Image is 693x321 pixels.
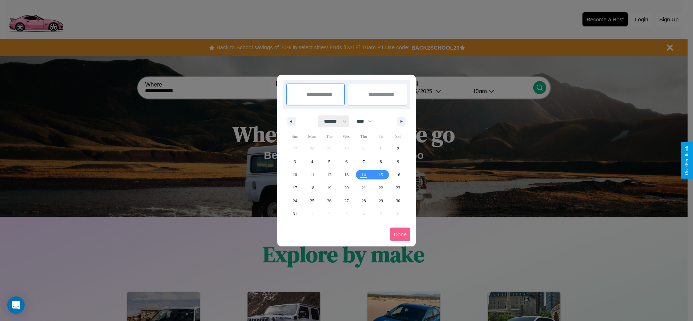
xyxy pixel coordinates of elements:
span: 31 [293,207,297,220]
button: 8 [372,155,389,168]
div: Give Feedback [684,146,689,175]
span: Thu [355,131,372,142]
button: 29 [372,194,389,207]
span: 14 [361,168,366,181]
span: 3 [294,155,296,168]
span: 22 [379,181,383,194]
button: 10 [286,168,303,181]
span: 17 [293,181,297,194]
span: 29 [379,194,383,207]
button: 20 [338,181,355,194]
span: 16 [396,168,400,181]
span: 20 [344,181,349,194]
span: Mon [303,131,320,142]
span: 21 [361,181,366,194]
span: 7 [362,155,365,168]
button: 11 [303,168,320,181]
span: 13 [344,168,349,181]
button: 5 [321,155,338,168]
span: 26 [327,194,332,207]
span: Sun [286,131,303,142]
button: 21 [355,181,372,194]
button: 22 [372,181,389,194]
button: 16 [390,168,407,181]
button: 23 [390,181,407,194]
button: 30 [390,194,407,207]
span: 23 [396,181,400,194]
span: 1 [380,142,382,155]
button: 1 [372,142,389,155]
span: 5 [328,155,331,168]
div: Open Intercom Messenger [7,296,25,314]
span: 9 [397,155,399,168]
button: 4 [303,155,320,168]
button: 18 [303,181,320,194]
span: 24 [293,194,297,207]
span: Sat [390,131,407,142]
span: 2 [397,142,399,155]
button: 9 [390,155,407,168]
button: 28 [355,194,372,207]
button: 27 [338,194,355,207]
button: 3 [286,155,303,168]
button: 12 [321,168,338,181]
button: 15 [372,168,389,181]
button: 17 [286,181,303,194]
button: 26 [321,194,338,207]
span: 27 [344,194,349,207]
span: 25 [310,194,314,207]
span: 11 [310,168,314,181]
span: 6 [345,155,348,168]
span: 4 [311,155,313,168]
button: 19 [321,181,338,194]
span: 19 [327,181,332,194]
button: 14 [355,168,372,181]
span: Fri [372,131,389,142]
button: Done [390,228,410,241]
span: 12 [327,168,332,181]
span: 10 [293,168,297,181]
span: 28 [361,194,366,207]
button: 25 [303,194,320,207]
span: 18 [310,181,314,194]
span: 8 [380,155,382,168]
button: 31 [286,207,303,220]
span: Wed [338,131,355,142]
button: 2 [390,142,407,155]
span: 30 [396,194,400,207]
button: 7 [355,155,372,168]
button: 6 [338,155,355,168]
button: 13 [338,168,355,181]
span: 15 [379,168,383,181]
button: 24 [286,194,303,207]
span: Tue [321,131,338,142]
